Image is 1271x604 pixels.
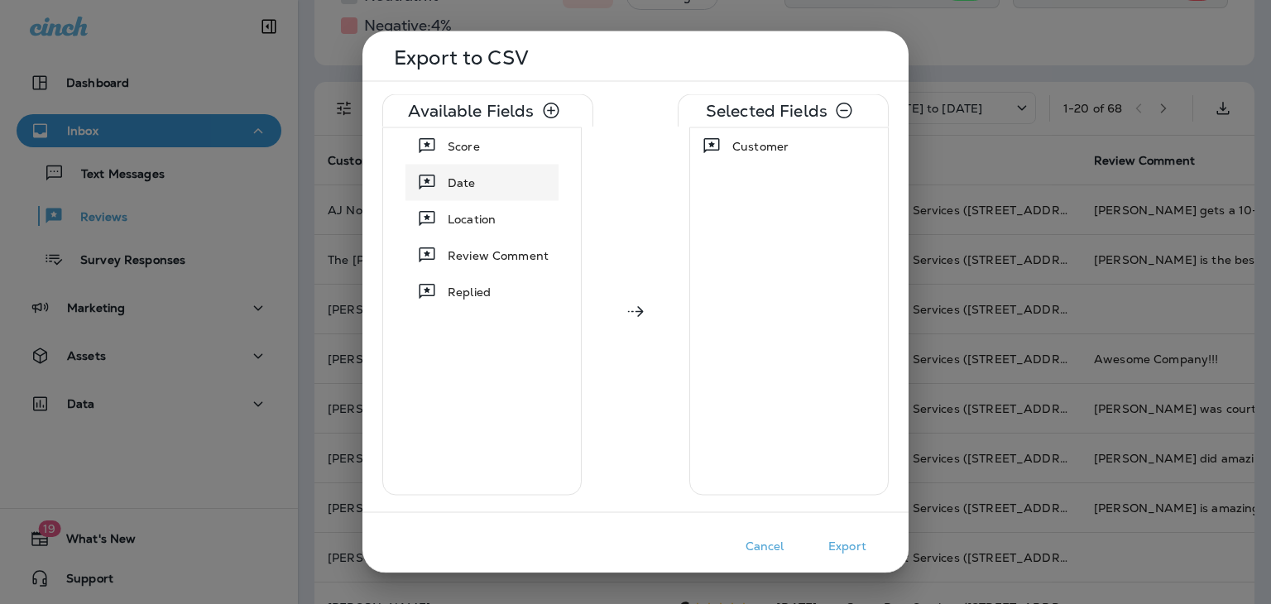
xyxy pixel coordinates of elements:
span: Replied [448,284,491,300]
p: Available Fields [408,104,534,117]
span: Customer [732,138,789,155]
p: Selected Fields [706,104,827,117]
p: Export to CSV [394,51,882,65]
span: Score [448,138,480,155]
button: Cancel [723,534,806,559]
span: Review Comment [448,247,549,264]
span: Location [448,211,496,228]
span: Date [448,175,476,191]
button: Remove All [827,94,861,127]
button: Export [806,534,889,559]
button: Select All [535,94,568,127]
